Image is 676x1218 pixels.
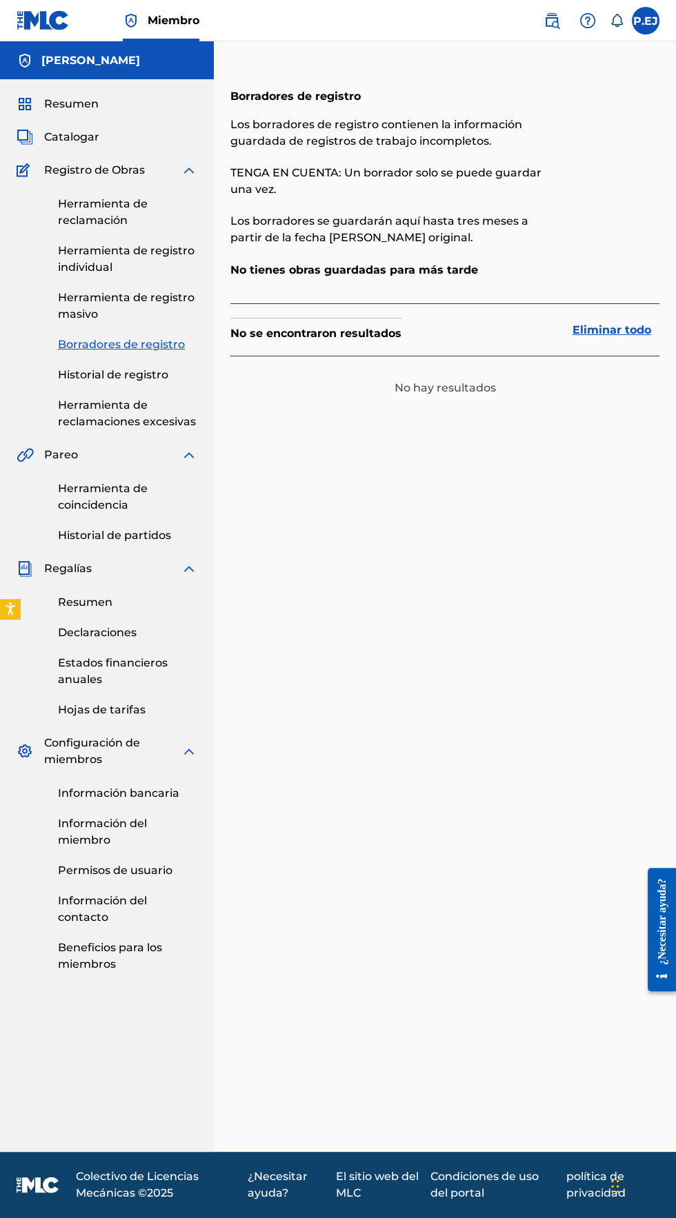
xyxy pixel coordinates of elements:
font: Historial de partidos [58,529,171,542]
font: Declaraciones [58,626,137,639]
font: Borradores de registro [230,90,361,103]
font: Herramienta de reclamaciones excesivas [58,398,196,428]
a: Estados financieros anuales [58,655,197,688]
font: Información del miembro [58,817,147,846]
font: Configuración de miembros [44,736,140,766]
img: Registro de Obras [17,162,34,179]
img: Titular de los derechos superior [123,12,139,29]
font: El sitio web del MLC [336,1170,419,1199]
img: expandir [181,162,197,179]
font: No tienes [230,263,286,276]
img: Resumen [17,96,33,112]
font: Permisos de usuario [58,864,172,877]
a: política de privacidad [566,1168,659,1201]
img: Cuentas [17,52,33,69]
font: 2025 [147,1186,173,1199]
a: Información del miembro [58,815,197,849]
font: política de privacidad [566,1170,626,1199]
font: [PERSON_NAME] [41,54,140,67]
a: Herramienta de reclamaciones excesivas [58,397,197,430]
img: expandir [181,560,197,577]
font: Beneficios para los miembros [58,941,162,971]
div: Arrastrar [611,1166,619,1207]
font: Resumen [44,97,99,110]
iframe: Centro de recursos [637,855,676,1004]
a: ResumenResumen [17,96,99,112]
div: Menú de usuario [632,7,659,34]
a: Condiciones de uso del portal [430,1168,558,1201]
img: Catalogar [17,129,33,145]
iframe: Widget de chat [607,1152,676,1218]
font: Herramienta de registro individual [58,244,195,274]
font: Miembro [148,14,199,27]
a: Borradores de registro [58,336,197,353]
img: logo [17,1177,59,1193]
a: El sitio web del MLC [336,1168,421,1201]
img: expandir [181,447,197,463]
a: Herramienta de coincidencia [58,480,197,514]
font: No se encontraron resultados [230,327,401,340]
font: Eliminar todo [573,323,651,336]
font: Regalías [44,562,92,575]
font: obras [289,263,321,276]
font: guardadas para más tarde [324,263,478,276]
a: Permisos de usuario [58,862,197,879]
font: Herramienta de registro masivo [58,291,195,321]
h5: ELIEZER GONZÁLEZ ROLDÁN [41,52,140,69]
font: Estados financieros anuales [58,656,168,686]
a: Información del contacto [58,893,197,926]
a: Resumen [58,594,197,611]
font: Herramienta de coincidencia [58,482,148,511]
img: Configuración de miembros [17,743,33,760]
img: Pareo [17,447,34,463]
a: Historial de registro [58,367,197,383]
a: ¿Necesitar ayuda? [248,1168,328,1201]
font: Información bancaria [58,786,179,800]
font: Registro de Obras [44,163,145,176]
font: Catalogar [44,130,99,143]
a: Información bancaria [58,785,197,802]
a: Historial de partidos [58,527,197,544]
a: CatalogarCatalogar [17,129,99,145]
div: Ayuda [574,7,602,34]
font: TENGA EN CUENTA: Un borrador solo se puede guardar una vez. [230,166,541,196]
font: No hay resultados [395,381,496,394]
font: Borradores de registro [58,338,185,351]
img: ayuda [579,12,596,29]
font: Hojas de tarifas [58,703,146,716]
a: Herramienta de registro individual [58,243,197,276]
font: Resumen [58,596,112,609]
img: Regalías [17,560,33,577]
a: Búsqueda pública [538,7,566,34]
font: Información del contacto [58,894,147,924]
a: Herramienta de registro masivo [58,290,197,323]
font: Condiciones de uso del portal [430,1170,539,1199]
font: Los borradores se guardarán aquí hasta tres meses a partir de la fecha [PERSON_NAME] original. [230,214,528,244]
font: Historial de registro [58,368,168,381]
a: Beneficios para los miembros [58,940,197,973]
a: Declaraciones [58,625,197,641]
font: Los borradores de registro contienen la información guardada de registros de trabajo incompletos. [230,118,522,148]
font: Pareo [44,448,78,461]
img: expandir [181,743,197,760]
font: Herramienta de reclamación [58,197,148,227]
font: Colectivo de Licencias Mecánicas © [76,1170,199,1199]
font: ¿Necesitar ayuda? [248,1170,308,1199]
img: Logotipo del MLC [17,10,70,30]
img: buscar [544,12,560,29]
div: Notificaciones [610,14,624,28]
a: Hojas de tarifas [58,702,197,718]
a: Herramienta de reclamación [58,196,197,229]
